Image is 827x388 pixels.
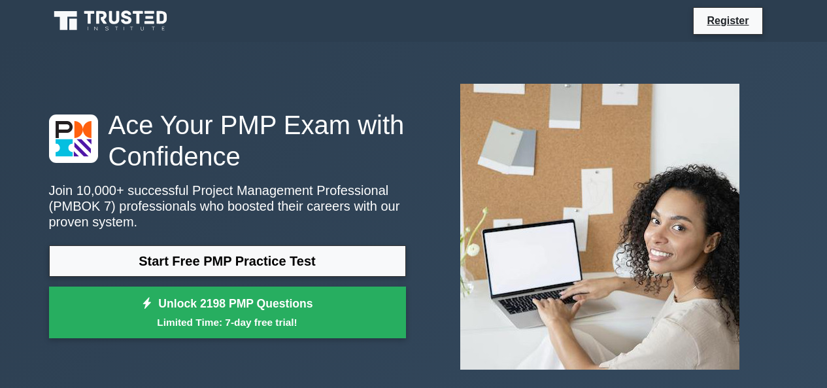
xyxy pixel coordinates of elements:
a: Start Free PMP Practice Test [49,245,406,277]
h1: Ace Your PMP Exam with Confidence [49,109,406,172]
p: Join 10,000+ successful Project Management Professional (PMBOK 7) professionals who boosted their... [49,183,406,230]
a: Register [699,12,756,29]
a: Unlock 2198 PMP QuestionsLimited Time: 7-day free trial! [49,287,406,339]
small: Limited Time: 7-day free trial! [65,315,390,330]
